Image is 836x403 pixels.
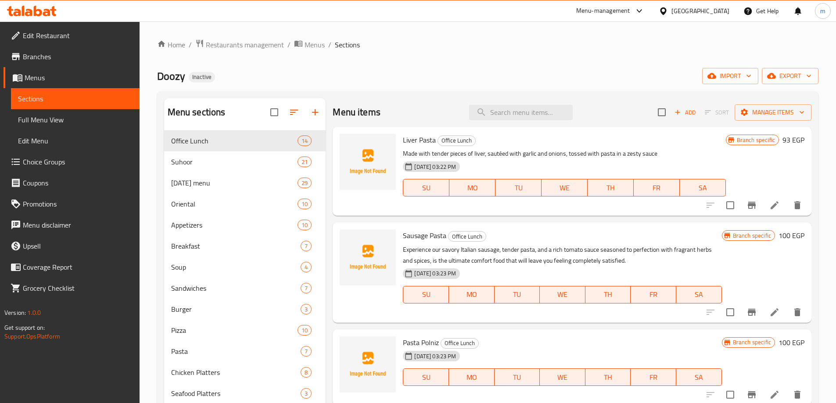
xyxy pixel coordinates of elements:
[340,134,396,190] img: Liver Pasta
[25,72,133,83] span: Menus
[448,232,486,242] span: Office Lunch
[340,336,396,392] img: Pasta Polniz
[283,102,305,123] span: Sort sections
[585,368,631,386] button: TH
[157,66,185,86] span: Doozy
[168,106,226,119] h2: Menu sections
[4,235,140,257] a: Upsell
[23,51,133,62] span: Branches
[769,200,780,210] a: Edit menu item
[588,179,634,196] button: TH
[403,368,449,386] button: SU
[298,178,312,188] div: items
[18,136,133,146] span: Edit Menu
[671,6,729,16] div: [GEOGRAPHIC_DATA]
[634,288,673,301] span: FR
[735,104,811,121] button: Manage items
[206,39,284,50] span: Restaurants management
[4,322,45,333] span: Get support on:
[11,130,140,151] a: Edit Menu
[495,286,540,303] button: TU
[301,367,312,378] div: items
[407,182,446,194] span: SU
[438,136,476,146] div: Office Lunch
[287,39,291,50] li: /
[542,179,588,196] button: WE
[4,307,26,318] span: Version:
[171,367,301,378] span: Chicken Platters
[164,172,326,193] div: [DATE] menu29
[301,389,311,398] span: 3
[328,39,331,50] li: /
[453,182,492,194] span: MO
[540,368,585,386] button: WE
[27,307,41,318] span: 1.0.0
[4,67,140,88] a: Menus
[540,286,585,303] button: WE
[769,307,780,317] a: Edit menu item
[4,172,140,193] a: Coupons
[787,302,808,323] button: delete
[298,158,311,166] span: 21
[449,286,495,303] button: MO
[171,262,301,272] span: Soup
[499,182,538,194] span: TU
[23,157,133,167] span: Choice Groups
[305,39,325,50] span: Menus
[438,136,475,146] span: Office Lunch
[301,347,311,356] span: 7
[164,151,326,172] div: Suhoor21
[301,284,311,292] span: 7
[171,220,298,230] div: Appetizers
[298,220,312,230] div: items
[298,326,311,335] span: 10
[301,241,312,251] div: items
[189,72,215,82] div: Inactive
[171,178,298,188] div: Ramadan menu
[680,288,718,301] span: SA
[171,199,298,209] span: Oriental
[23,178,133,188] span: Coupons
[441,338,478,348] span: Office Lunch
[164,278,326,299] div: Sandwiches7
[411,163,459,171] span: [DATE] 03:22 PM
[742,107,804,118] span: Manage items
[545,182,584,194] span: WE
[782,134,804,146] h6: 93 EGP
[769,389,780,400] a: Edit menu item
[449,368,495,386] button: MO
[411,269,459,278] span: [DATE] 03:23 PM
[403,244,721,266] p: Experience our savory Italian sausage, tender pasta, and a rich tomato sauce seasoned to perfecti...
[171,283,301,293] span: Sandwiches
[171,304,301,314] span: Burger
[301,368,311,377] span: 8
[11,88,140,109] a: Sections
[301,304,312,314] div: items
[721,303,739,321] span: Select to update
[653,103,671,121] span: Select section
[543,288,582,301] span: WE
[680,179,726,196] button: SA
[171,136,298,146] span: Office Lunch
[171,241,301,251] span: Breakfast
[4,331,60,342] a: Support.OpsPlatform
[171,388,301,399] span: Seafood Platters
[298,137,311,145] span: 14
[164,193,326,214] div: Oriental10
[702,68,758,84] button: import
[671,106,699,119] button: Add
[676,368,722,386] button: SA
[676,286,722,303] button: SA
[403,148,725,159] p: Made with tender pieces of liver, sautéed with garlic and onions, tossed with pasta in a zesty sauce
[23,30,133,41] span: Edit Restaurant
[637,182,676,194] span: FR
[164,341,326,362] div: Pasta7
[543,371,582,384] span: WE
[301,263,311,271] span: 4
[4,25,140,46] a: Edit Restaurant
